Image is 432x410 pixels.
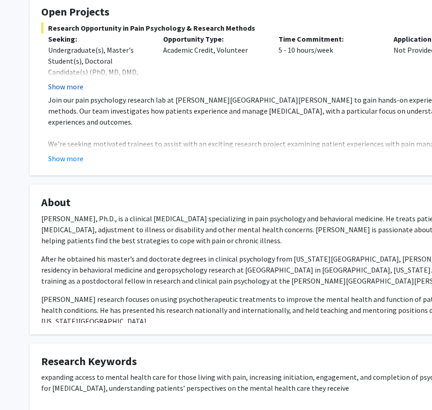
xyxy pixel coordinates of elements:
div: Undergraduate(s), Master's Student(s), Doctoral Candidate(s) (PhD, MD, DMD, PharmD, etc.), Postdo... [48,44,149,121]
iframe: Chat [7,369,39,403]
button: Show more [48,81,83,92]
p: Seeking: [48,33,149,44]
p: Time Commitment: [279,33,380,44]
button: Show more [48,153,83,164]
div: Academic Credit, Volunteer [156,33,271,92]
p: Opportunity Type: [163,33,264,44]
div: 5 - 10 hours/week [272,33,387,92]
